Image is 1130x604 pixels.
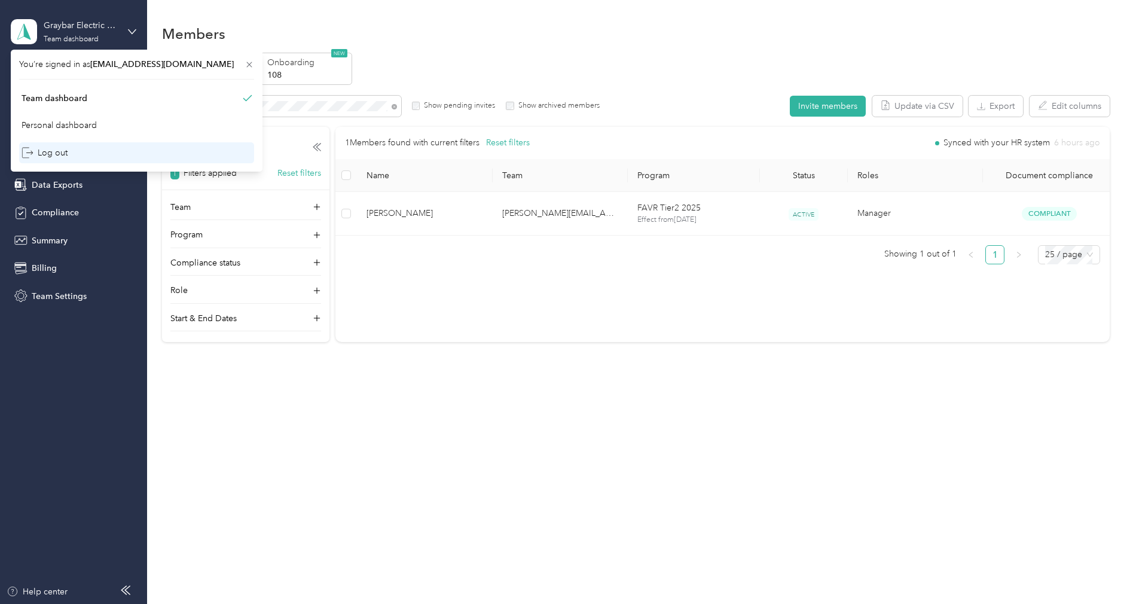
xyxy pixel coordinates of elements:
[184,167,237,179] p: Filters applied
[367,170,482,181] span: Name
[1054,139,1100,147] span: 6 hours ago
[985,245,1004,264] li: 1
[872,96,963,117] button: Update via CSV
[1015,251,1022,258] span: right
[967,251,975,258] span: left
[992,170,1106,181] div: Document compliance
[637,202,750,215] p: FAVR Tier2 2025
[790,96,866,117] button: Invite members
[760,159,848,192] th: Status
[170,167,179,179] span: 1
[514,100,600,111] label: Show archived members
[637,215,750,225] p: Effect from [DATE]
[357,192,492,236] td: Patrick Miller
[367,207,482,220] span: [PERSON_NAME]
[44,19,118,32] div: Graybar Electric Company, Inc
[331,49,347,57] span: NEW
[420,100,495,111] label: Show pending invites
[32,234,68,247] span: Summary
[170,312,237,325] p: Start & End Dates
[170,201,191,213] p: Team
[162,28,225,40] h1: Members
[1030,96,1110,117] button: Edit columns
[170,284,188,297] p: Role
[961,245,981,264] button: left
[357,159,492,192] th: Name
[345,136,480,150] p: 1 Members found with current filters
[32,262,57,274] span: Billing
[32,290,87,303] span: Team Settings
[90,59,234,69] span: [EMAIL_ADDRESS][DOMAIN_NAME]
[493,159,628,192] th: Team
[277,167,321,179] button: Reset filters
[32,179,83,191] span: Data Exports
[1063,537,1130,604] iframe: Everlance-gr Chat Button Frame
[1009,245,1028,264] button: right
[969,96,1023,117] button: Export
[493,192,628,236] td: patrick.miller@graybar.com
[848,192,983,236] td: Manager
[986,246,1004,264] a: 1
[32,206,79,219] span: Compliance
[884,245,957,263] span: Showing 1 out of 1
[1045,246,1093,264] span: 25 / page
[628,159,760,192] th: Program
[19,58,254,71] span: You’re signed in as
[1038,245,1100,264] div: Page Size
[943,139,1050,147] span: Synced with your HR system
[848,159,983,192] th: Roles
[961,245,981,264] li: Previous Page
[44,36,99,43] div: Team dashboard
[22,92,87,105] div: Team dashboard
[170,257,240,269] p: Compliance status
[267,56,349,69] p: Onboarding
[789,208,819,221] span: ACTIVE
[22,119,97,132] div: Personal dashboard
[1022,207,1077,221] span: Compliant
[7,585,68,598] button: Help center
[170,228,203,241] p: Program
[486,136,530,150] button: Reset filters
[267,69,349,81] p: 108
[22,147,68,159] div: Log out
[1009,245,1028,264] li: Next Page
